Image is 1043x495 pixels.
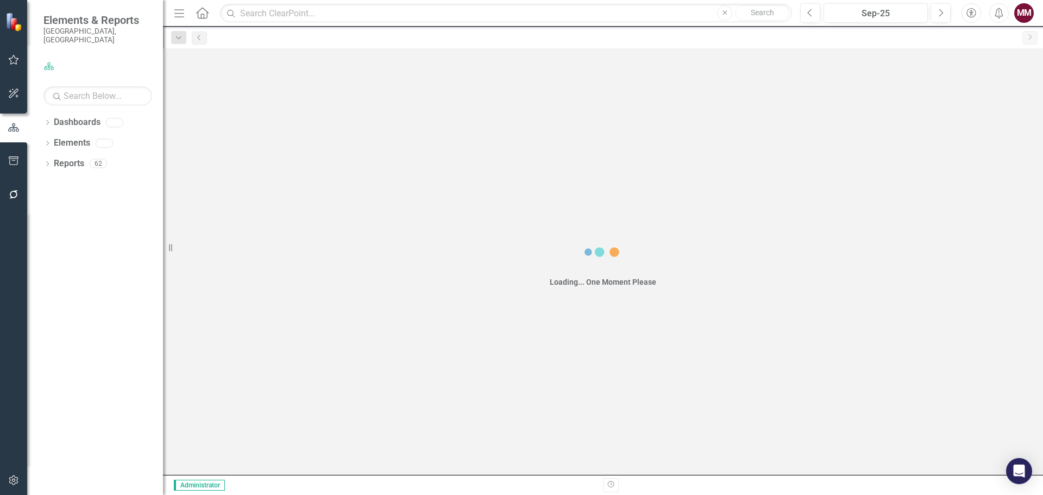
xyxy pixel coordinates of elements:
[54,116,100,129] a: Dashboards
[220,4,792,23] input: Search ClearPoint...
[54,137,90,149] a: Elements
[54,158,84,170] a: Reports
[5,12,24,31] img: ClearPoint Strategy
[827,7,924,20] div: Sep-25
[1006,458,1032,484] div: Open Intercom Messenger
[824,3,928,23] button: Sep-25
[550,277,656,287] div: Loading... One Moment Please
[43,14,152,27] span: Elements & Reports
[43,27,152,45] small: [GEOGRAPHIC_DATA], [GEOGRAPHIC_DATA]
[90,159,107,168] div: 62
[1014,3,1034,23] button: MM
[43,86,152,105] input: Search Below...
[174,480,225,491] span: Administrator
[751,8,774,17] span: Search
[735,5,789,21] button: Search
